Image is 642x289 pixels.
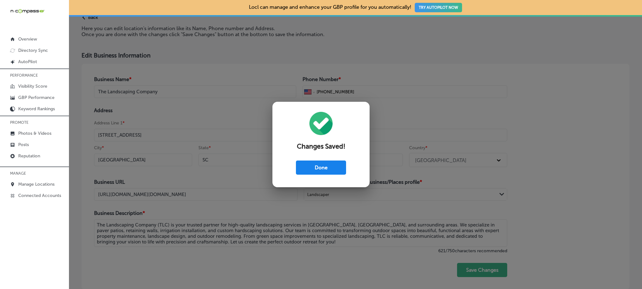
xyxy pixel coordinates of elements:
[18,36,37,42] p: Overview
[18,95,55,100] p: GBP Performance
[309,112,333,135] img: aRTcPUD3uqIAAAAASUVORK5CYII=
[18,131,51,136] p: Photos & Videos
[18,106,55,112] p: Keyword Rankings
[18,84,47,89] p: Visibility Score
[296,161,346,175] button: Done
[18,193,61,198] p: Connected Accounts
[18,48,48,53] p: Directory Sync
[18,59,37,64] p: AutoPilot
[10,8,45,14] img: 660ab0bf-5cc7-4cb8-ba1c-48b5ae0f18e60NCTV_CLogo_TV_Black_-500x88.png
[415,3,462,12] button: TRY AUTOPILOT NOW
[290,143,352,150] h2: Changes Saved!
[18,142,29,147] p: Posts
[18,182,55,187] p: Manage Locations
[18,153,40,159] p: Reputation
